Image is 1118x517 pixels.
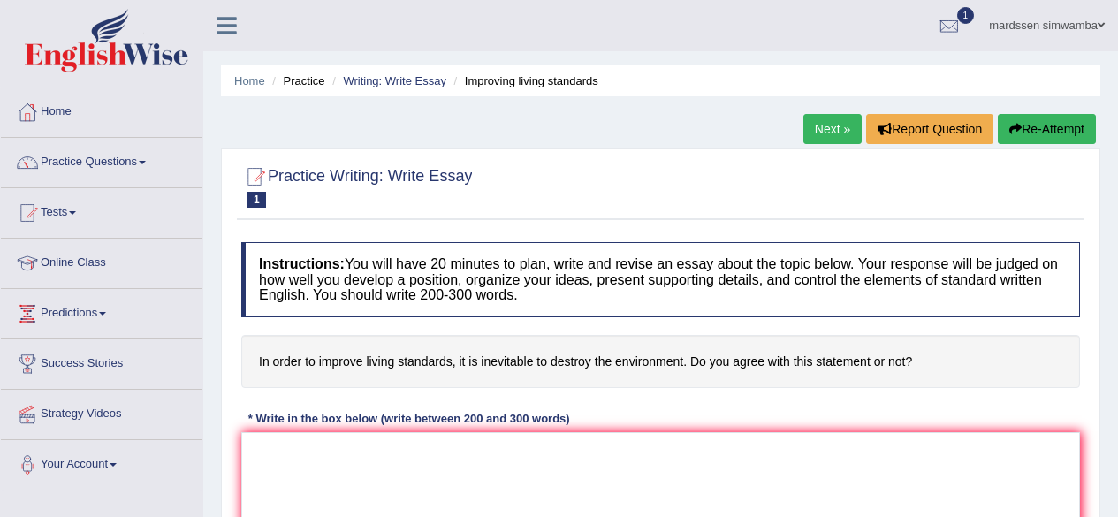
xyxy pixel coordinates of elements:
[957,7,975,24] span: 1
[866,114,993,144] button: Report Question
[1,188,202,232] a: Tests
[241,410,576,427] div: * Write in the box below (write between 200 and 300 words)
[1,87,202,132] a: Home
[1,138,202,182] a: Practice Questions
[1,289,202,333] a: Predictions
[247,192,266,208] span: 1
[1,339,202,384] a: Success Stories
[1,440,202,484] a: Your Account
[259,256,345,271] b: Instructions:
[268,72,324,89] li: Practice
[241,242,1080,317] h4: You will have 20 minutes to plan, write and revise an essay about the topic below. Your response ...
[343,74,446,87] a: Writing: Write Essay
[450,72,598,89] li: Improving living standards
[234,74,265,87] a: Home
[241,163,472,208] h2: Practice Writing: Write Essay
[1,239,202,283] a: Online Class
[998,114,1096,144] button: Re-Attempt
[241,335,1080,389] h4: In order to improve living standards, it is inevitable to destroy the environment. Do you agree w...
[803,114,862,144] a: Next »
[1,390,202,434] a: Strategy Videos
